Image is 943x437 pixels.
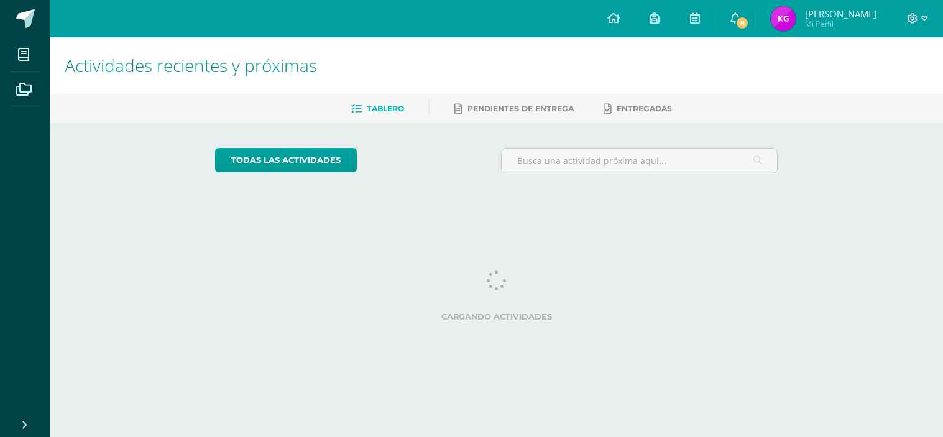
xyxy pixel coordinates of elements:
[215,312,778,321] label: Cargando actividades
[215,148,357,172] a: todas las Actividades
[351,99,404,119] a: Tablero
[65,53,317,77] span: Actividades recientes y próximas
[502,149,777,173] input: Busca una actividad próxima aquí...
[805,7,876,20] span: [PERSON_NAME]
[805,19,876,29] span: Mi Perfil
[617,104,672,113] span: Entregadas
[604,99,672,119] a: Entregadas
[454,99,574,119] a: Pendientes de entrega
[467,104,574,113] span: Pendientes de entrega
[771,6,796,31] img: 80ee5c36ce7e8879d0b5a2a248bfe292.png
[735,16,749,30] span: 8
[367,104,404,113] span: Tablero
